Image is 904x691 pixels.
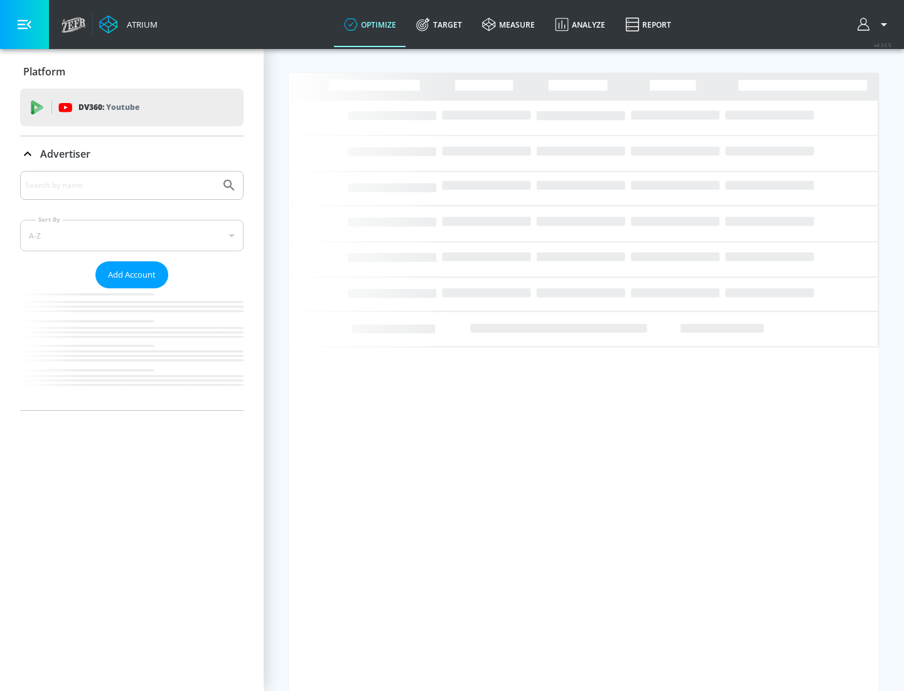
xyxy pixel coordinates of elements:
div: DV360: Youtube [20,89,244,126]
span: v 4.33.5 [874,41,891,48]
div: Atrium [122,19,158,30]
p: Platform [23,65,65,79]
label: Sort By [36,215,63,224]
a: optimize [334,2,406,47]
span: Add Account [108,268,156,282]
div: A-Z [20,220,244,251]
a: Target [406,2,472,47]
a: Atrium [99,15,158,34]
input: Search by name [25,177,215,193]
p: Youtube [106,101,139,114]
a: Report [615,2,681,47]
a: measure [472,2,545,47]
nav: list of Advertiser [20,288,244,410]
p: Advertiser [40,147,90,161]
div: Advertiser [20,171,244,410]
a: Analyze [545,2,615,47]
div: Advertiser [20,136,244,171]
p: DV360: [78,101,139,114]
div: Platform [20,54,244,89]
button: Add Account [95,261,168,288]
